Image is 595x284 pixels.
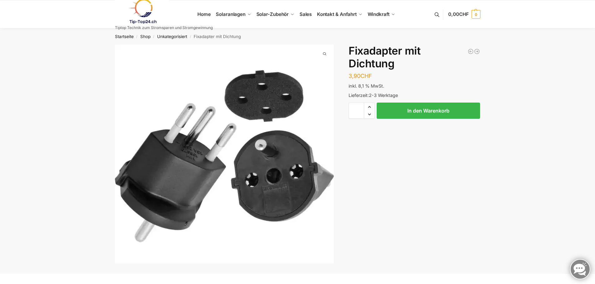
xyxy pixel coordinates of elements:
span: Lieferzeit: [349,93,398,98]
a: Solar-Zubehör [254,0,297,28]
span: Sales [300,11,312,17]
a: Startseite [115,34,134,39]
a: Solaranlagen [213,0,254,28]
img: Steckdosenadapter-mit Dichtung [115,45,334,263]
span: Increase quantity [364,103,374,111]
nav: Breadcrumb [104,28,491,45]
span: Windkraft [368,11,389,17]
a: 100W Schwarz Flexible Solarpanel PV Monokrystallin für Wohnmobil, Balkonkraftwerk, Boot [474,48,480,55]
a: Shop [140,34,151,39]
button: In den Warenkorb [377,103,480,119]
a: Steckdosenadapter mit DichtungSteckdosenadapter mit Dichtung [115,45,334,263]
span: Reduce quantity [364,110,374,118]
span: CHF [459,11,469,17]
a: Unkategorisiert [157,34,187,39]
span: Solar-Zubehör [256,11,289,17]
a: Sales [297,0,314,28]
a: NEP 800 Micro Wechselrichter 800W/600W drosselbar Balkon Solar Anlage W-LAN [468,48,474,55]
span: 0 [472,10,480,19]
span: 0,00 [448,11,469,17]
span: inkl. 8,1 % MwSt. [349,83,384,89]
a: Windkraft [365,0,398,28]
span: 2-3 Werktage [369,93,398,98]
span: Solaranlagen [216,11,245,17]
h1: Fixadapter mit Dichtung [349,45,480,70]
span: Kontakt & Anfahrt [317,11,357,17]
a: 0,00CHF 0 [448,5,480,24]
p: Tiptop Technik zum Stromsparen und Stromgewinnung [115,26,213,30]
span: CHF [360,73,372,79]
input: Produktmenge [349,103,364,119]
span: / [151,34,157,39]
span: / [134,34,140,39]
span: / [187,34,194,39]
bdi: 3,90 [349,73,372,79]
a: Kontakt & Anfahrt [314,0,365,28]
